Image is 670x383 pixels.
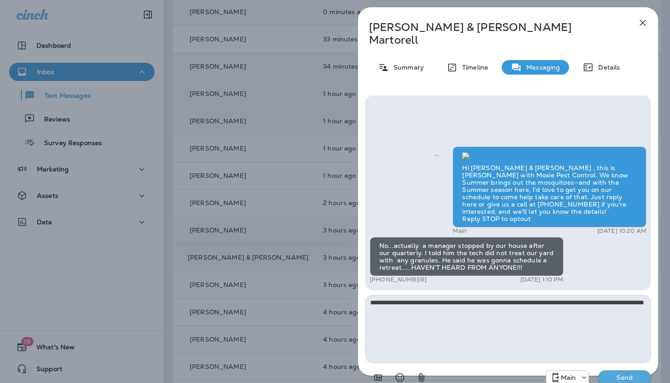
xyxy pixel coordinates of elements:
[389,64,424,71] p: Summary
[546,372,589,383] div: +1 (817) 482-3792
[453,146,646,227] div: Hi [PERSON_NAME] & [PERSON_NAME] , this is [PERSON_NAME] with Moxie Pest Control. We know Summer ...
[605,373,644,382] p: Send
[594,64,620,71] p: Details
[520,276,564,283] p: [DATE] 1:10 PM
[462,152,469,160] img: twilio-download
[561,374,576,381] p: Main
[453,227,467,235] p: Main
[369,21,617,46] p: [PERSON_NAME] & [PERSON_NAME] Martorell
[597,227,646,235] p: [DATE] 10:20 AM
[434,151,439,159] span: Sent
[370,276,427,283] p: [PHONE_NUMBER]
[370,237,564,276] div: No...actually a manager stopped by our house after our quarterly. I told him the tech did not tre...
[522,64,560,71] p: Messaging
[458,64,488,71] p: Timeline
